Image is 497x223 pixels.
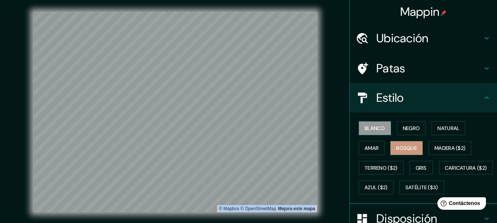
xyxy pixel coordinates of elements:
font: Negro [403,125,420,132]
div: Estilo [350,83,497,112]
button: Negro [397,121,426,135]
font: Satélite ($3) [405,184,438,191]
button: Blanco [359,121,391,135]
button: Bosque [390,141,423,155]
font: Caricatura ($2) [445,165,487,171]
font: Mejora este mapa [278,206,315,211]
a: Mapa de calles abierto [241,206,276,211]
font: Amar [365,145,379,151]
button: Terreno ($2) [359,161,404,175]
font: Patas [376,61,405,76]
button: Satélite ($3) [400,180,444,194]
font: Blanco [365,125,385,132]
img: pin-icon.png [441,10,447,16]
button: Madera ($2) [429,141,471,155]
font: Madera ($2) [434,145,465,151]
font: Gris [416,165,427,171]
font: © Mapbox [219,206,239,211]
font: Terreno ($2) [365,165,398,171]
button: Natural [432,121,465,135]
div: Patas [350,54,497,83]
font: Natural [437,125,459,132]
font: Azul ($2) [365,184,388,191]
iframe: Lanzador de widgets de ayuda [432,194,489,215]
button: Caricatura ($2) [439,161,493,175]
div: Ubicación [350,24,497,53]
font: Bosque [396,145,417,151]
font: Estilo [376,90,404,105]
font: Ubicación [376,30,429,46]
font: © OpenStreetMap [241,206,276,211]
a: Mapbox [219,206,239,211]
a: Map feedback [278,206,315,211]
button: Gris [409,161,433,175]
font: Mappin [400,4,440,19]
button: Azul ($2) [359,180,394,194]
button: Amar [359,141,384,155]
canvas: Mapa [33,12,317,212]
